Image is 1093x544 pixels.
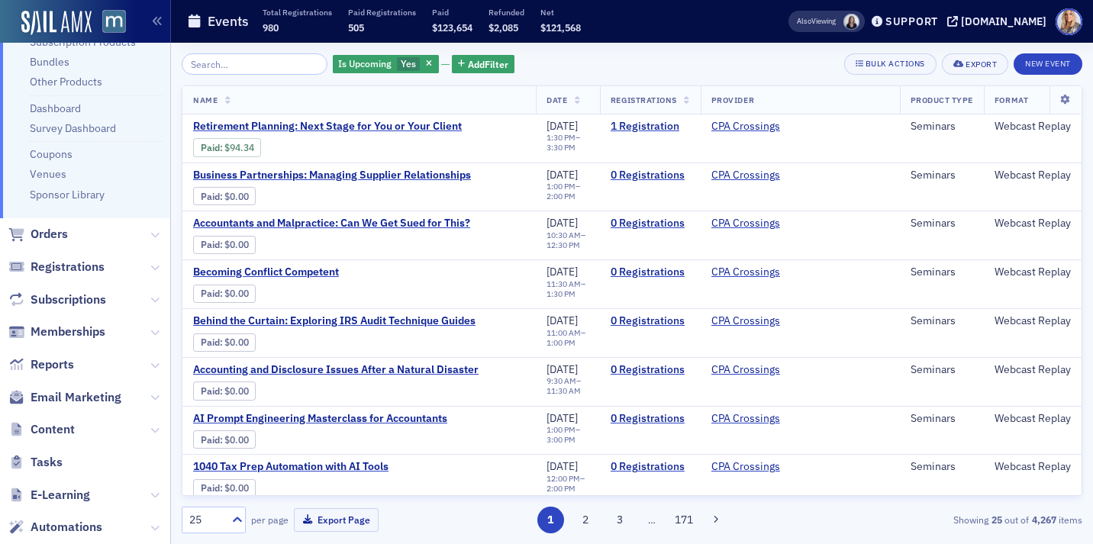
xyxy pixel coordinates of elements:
[193,314,476,328] a: Behind the Curtain: Exploring IRS Audit Technique Guides
[201,336,220,348] a: Paid
[995,95,1028,105] span: Format
[546,459,578,473] span: [DATE]
[546,327,581,338] time: 11:00 AM
[711,169,808,182] span: CPA Crossings
[611,120,690,134] a: 1 Registration
[995,266,1071,279] div: Webcast Replay
[224,434,249,446] span: $0.00
[546,288,576,299] time: 1:30 PM
[189,512,223,528] div: 25
[193,285,256,303] div: Paid: 0 - $0
[607,507,634,533] button: 3
[711,412,808,426] span: CPA Crossings
[224,142,254,153] span: $94.34
[30,35,136,49] a: Subscription Products
[1056,8,1082,35] span: Profile
[31,291,106,308] span: Subscriptions
[988,513,1004,526] strong: 25
[432,7,472,18] p: Paid
[201,288,224,299] span: :
[611,266,690,279] a: 0 Registrations
[911,95,973,105] span: Product Type
[866,60,925,68] div: Bulk Actions
[546,142,576,153] time: 3:30 PM
[193,187,256,205] div: Paid: 0 - $0
[201,434,220,446] a: Paid
[8,291,106,308] a: Subscriptions
[452,55,514,74] button: AddFilter
[30,121,116,135] a: Survey Dashboard
[31,454,63,471] span: Tasks
[711,363,808,377] span: CPA Crossings
[201,385,220,397] a: Paid
[797,16,811,26] div: Also
[193,217,470,230] a: Accountants and Malpractice: Can We Get Sued for This?
[546,473,580,484] time: 12:00 PM
[911,169,973,182] div: Seminars
[995,460,1071,474] div: Webcast Replay
[843,14,859,30] span: Kelly Brown
[294,508,379,532] button: Export Page
[711,266,808,279] span: CPA Crossings
[488,7,524,18] p: Refunded
[546,133,589,153] div: –
[31,259,105,275] span: Registrations
[31,226,68,243] span: Orders
[432,21,472,34] span: $123,654
[711,460,808,474] span: CPA Crossings
[546,376,589,396] div: –
[193,381,256,400] div: Paid: 0 - $0
[546,230,581,240] time: 10:30 AM
[797,16,836,27] span: Viewing
[711,412,780,426] a: CPA Crossings
[611,95,677,105] span: Registrations
[8,454,63,471] a: Tasks
[995,363,1071,377] div: Webcast Replay
[201,239,224,250] span: :
[193,430,256,449] div: Paid: 0 - $0
[8,487,90,504] a: E-Learning
[193,412,450,426] span: AI Prompt Engineering Masterclass for Accountants
[546,474,589,494] div: –
[468,57,508,71] span: Add Filter
[193,333,256,352] div: Paid: 0 - $0
[224,385,249,397] span: $0.00
[21,11,92,35] a: SailAMX
[31,421,75,438] span: Content
[995,217,1071,230] div: Webcast Replay
[208,12,249,31] h1: Events
[537,507,564,533] button: 1
[201,239,220,250] a: Paid
[711,217,780,230] a: CPA Crossings
[193,120,462,134] span: Retirement Planning: Next Stage for You or Your Client
[201,142,220,153] a: Paid
[611,460,690,474] a: 0 Registrations
[611,412,690,426] a: 0 Registrations
[546,411,578,425] span: [DATE]
[641,513,663,526] span: …
[201,142,224,153] span: :
[8,259,105,275] a: Registrations
[911,314,973,328] div: Seminars
[911,460,973,474] div: Seminars
[911,363,973,377] div: Seminars
[711,460,780,474] a: CPA Crossings
[911,120,973,134] div: Seminars
[251,513,289,526] label: per page
[201,385,224,397] span: :
[31,356,74,373] span: Reports
[546,95,567,105] span: Date
[193,479,256,497] div: Paid: 0 - $0
[30,167,66,181] a: Venues
[546,216,578,230] span: [DATE]
[193,266,450,279] a: Becoming Conflict Competent
[193,169,471,182] a: Business Partnerships: Managing Supplier Relationships
[201,482,220,494] a: Paid
[995,169,1071,182] div: Webcast Replay
[711,169,780,182] a: CPA Crossings
[966,60,997,69] div: Export
[201,336,224,348] span: :
[546,424,576,435] time: 1:00 PM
